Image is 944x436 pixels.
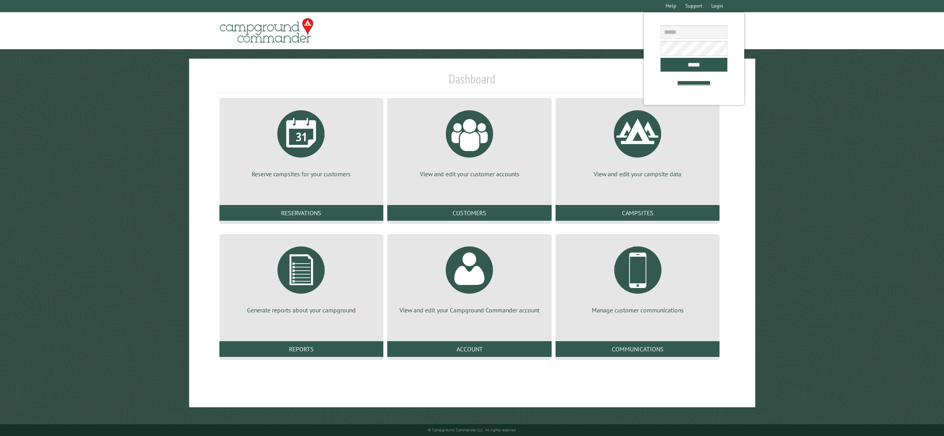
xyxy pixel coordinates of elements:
[397,104,542,178] a: View and edit your customer accounts
[219,205,384,221] a: Reservations
[565,306,710,314] p: Manage customer communications
[556,341,720,357] a: Communications
[229,104,374,178] a: Reserve campsites for your customers
[565,104,710,178] a: View and edit your campsite data
[229,240,374,314] a: Generate reports about your campground
[217,71,727,93] h1: Dashboard
[397,306,542,314] p: View and edit your Campground Commander account
[229,170,374,178] p: Reserve campsites for your customers
[397,170,542,178] p: View and edit your customer accounts
[428,427,517,432] small: © Campground Commander LLC. All rights reserved.
[387,205,552,221] a: Customers
[556,205,720,221] a: Campsites
[217,15,316,46] img: Campground Commander
[229,306,374,314] p: Generate reports about your campground
[565,170,710,178] p: View and edit your campsite data
[387,341,552,357] a: Account
[397,240,542,314] a: View and edit your Campground Commander account
[565,240,710,314] a: Manage customer communications
[219,341,384,357] a: Reports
